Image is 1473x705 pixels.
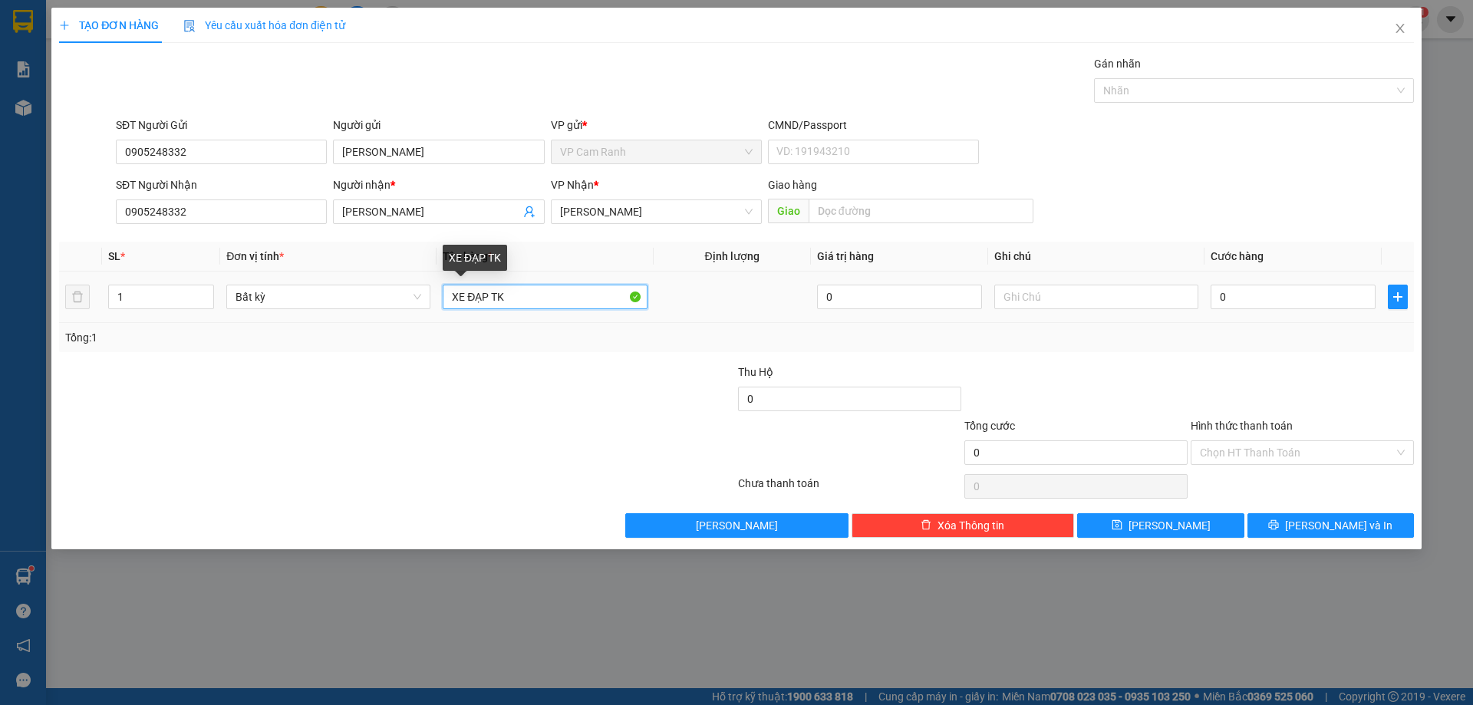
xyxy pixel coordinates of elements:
div: Người nhận [333,176,544,193]
span: Định lượng [705,250,760,262]
input: VD: Bàn, Ghế [443,285,647,309]
span: [PERSON_NAME] [696,517,778,534]
img: icon [183,20,196,32]
span: Yêu cầu xuất hóa đơn điện tử [183,19,345,31]
span: Xóa Thông tin [938,517,1004,534]
input: Dọc đường [809,199,1033,223]
img: logo.jpg [166,19,203,56]
span: VP Cam Ranh [560,140,753,163]
span: VP Nhận [551,179,594,191]
li: (c) 2017 [129,73,211,92]
span: printer [1268,519,1279,532]
div: Người gửi [333,117,544,133]
span: delete [921,519,931,532]
img: logo.jpg [19,19,96,96]
div: VP gửi [551,117,762,133]
button: Close [1379,8,1422,51]
b: BIÊN NHẬN GỬI HÀNG [99,22,147,121]
input: Ghi Chú [994,285,1198,309]
div: Chưa thanh toán [736,475,963,502]
span: Giá trị hàng [817,250,874,262]
input: 0 [817,285,982,309]
button: [PERSON_NAME] [625,513,849,538]
button: printer[PERSON_NAME] và In [1247,513,1414,538]
div: XE ĐẠP TK [443,245,507,271]
span: close [1394,22,1406,35]
span: plus [1389,291,1407,303]
div: SĐT Người Nhận [116,176,327,193]
span: Đơn vị tính [226,250,284,262]
span: SL [108,250,120,262]
button: delete [65,285,90,309]
label: Hình thức thanh toán [1191,420,1293,432]
span: Giao hàng [768,179,817,191]
span: Thu Hộ [738,366,773,378]
th: Ghi chú [988,242,1204,272]
span: Phạm Ngũ Lão [560,200,753,223]
span: save [1112,519,1122,532]
span: TẠO ĐƠN HÀNG [59,19,159,31]
span: Bất kỳ [236,285,421,308]
span: [PERSON_NAME] và In [1285,517,1392,534]
span: Giao [768,199,809,223]
span: [PERSON_NAME] [1129,517,1211,534]
button: deleteXóa Thông tin [852,513,1075,538]
span: Cước hàng [1211,250,1264,262]
span: plus [59,20,70,31]
div: SĐT Người Gửi [116,117,327,133]
b: [PERSON_NAME] [19,99,87,171]
button: plus [1388,285,1408,309]
span: Tổng cước [964,420,1015,432]
div: CMND/Passport [768,117,979,133]
b: [DOMAIN_NAME] [129,58,211,71]
span: user-add [523,206,535,218]
button: save[PERSON_NAME] [1077,513,1244,538]
label: Gán nhãn [1094,58,1141,70]
div: Tổng: 1 [65,329,568,346]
